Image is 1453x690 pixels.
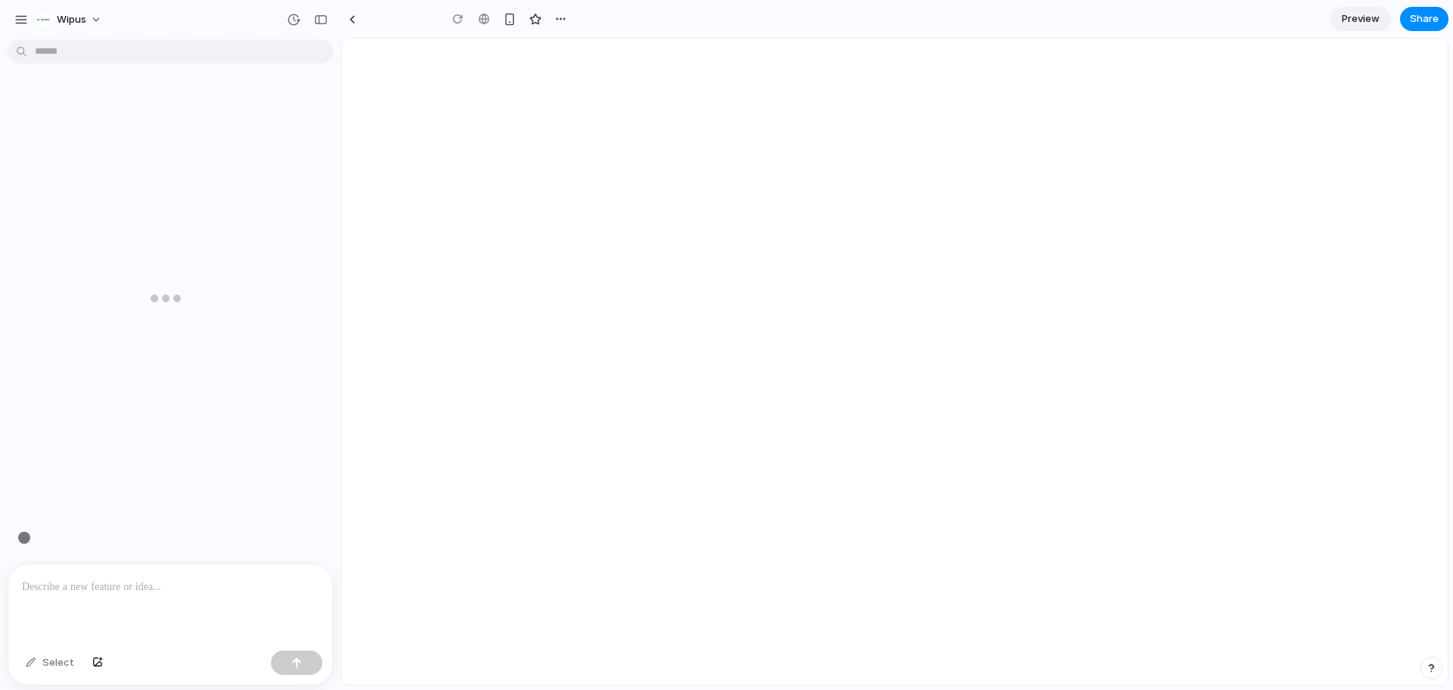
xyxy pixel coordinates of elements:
button: Wipus [30,8,110,32]
a: Preview [1330,7,1391,31]
span: Wipus [57,12,86,27]
span: Preview [1342,11,1380,27]
span: Share [1410,11,1439,27]
button: Share [1400,7,1448,31]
